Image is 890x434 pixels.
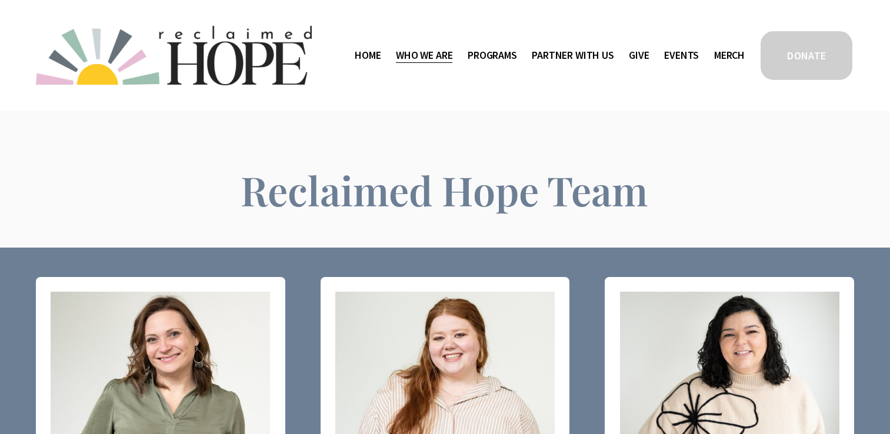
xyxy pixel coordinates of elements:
[629,46,649,65] a: Give
[532,46,614,65] a: folder dropdown
[241,163,648,216] span: Reclaimed Hope Team
[759,29,854,82] a: DONATE
[396,47,452,64] span: Who We Are
[396,46,452,65] a: folder dropdown
[36,26,312,85] img: Reclaimed Hope Initiative
[714,46,745,65] a: Merch
[355,46,381,65] a: Home
[532,47,614,64] span: Partner With Us
[468,47,517,64] span: Programs
[664,46,699,65] a: Events
[468,46,517,65] a: folder dropdown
